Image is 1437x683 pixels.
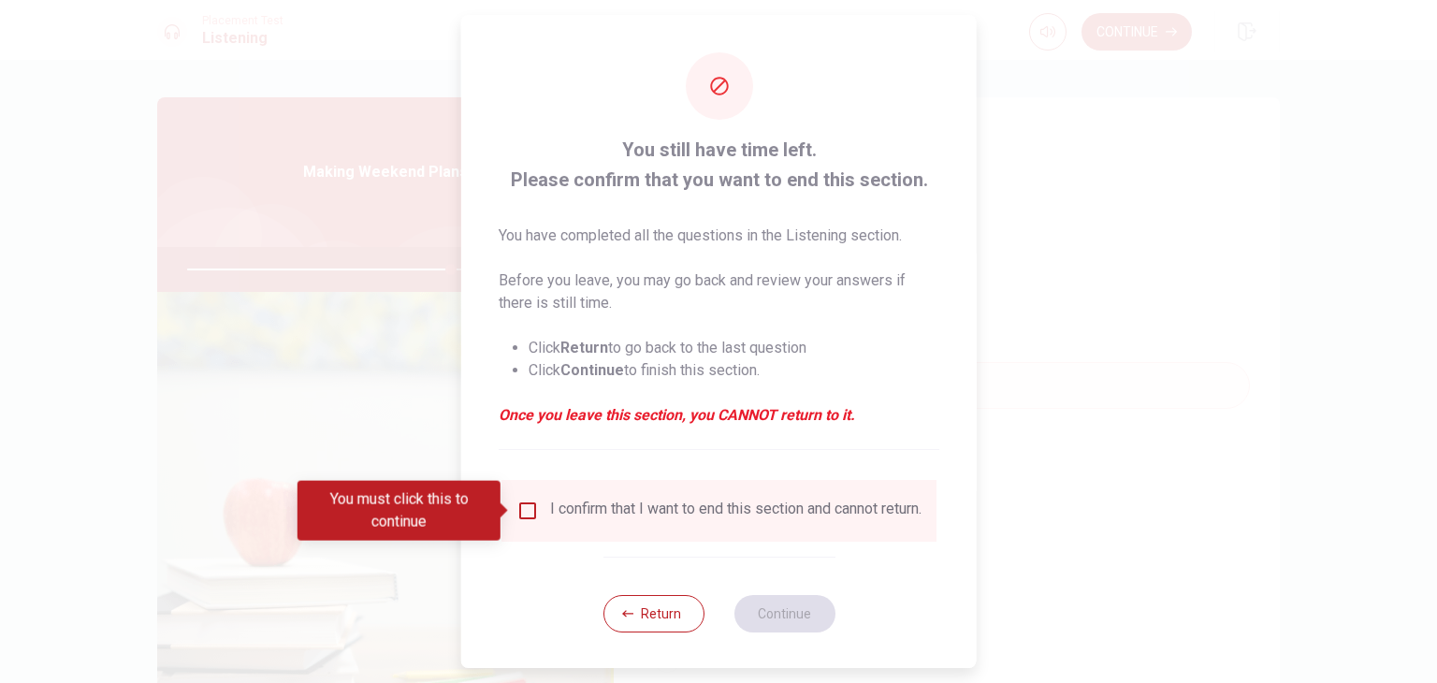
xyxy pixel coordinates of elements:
p: You have completed all the questions in the Listening section. [499,225,939,247]
li: Click to finish this section. [529,359,939,382]
strong: Return [560,339,608,356]
li: Click to go back to the last question [529,337,939,359]
div: I confirm that I want to end this section and cannot return. [550,500,922,522]
div: You must click this to continue [298,481,501,541]
button: Return [602,595,704,632]
em: Once you leave this section, you CANNOT return to it. [499,404,939,427]
p: Before you leave, you may go back and review your answers if there is still time. [499,269,939,314]
strong: Continue [560,361,624,379]
span: You must click this to continue [516,500,539,522]
button: Continue [733,595,835,632]
span: You still have time left. Please confirm that you want to end this section. [499,135,939,195]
